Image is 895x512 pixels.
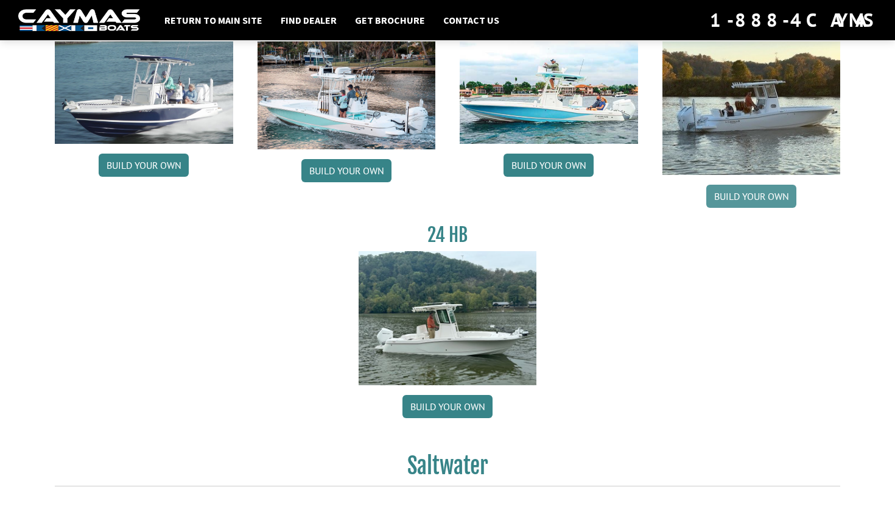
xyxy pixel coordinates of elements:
[275,12,343,28] a: Find Dealer
[402,395,493,418] a: Build your own
[55,41,233,144] img: 26_new_photo_resized.jpg
[359,251,537,385] img: 24_HB_thumbnail.jpg
[359,224,537,246] h3: 24 HB
[662,41,841,175] img: 291_Thumbnail.jpg
[706,185,796,208] a: Build your own
[301,159,391,182] a: Build your own
[460,41,638,144] img: 28-hb-twin.jpg
[99,154,189,177] a: Build your own
[710,7,877,34] div: 1-888-4CAYMAS
[504,154,594,177] a: Build your own
[258,41,436,149] img: 28_hb_thumbnail_for_caymas_connect.jpg
[18,9,140,32] img: white-logo-c9c8dbefe5ff5ceceb0f0178aa75bf4bb51f6bca0971e226c86eb53dfe498488.png
[349,12,431,28] a: Get Brochure
[158,12,268,28] a: Return to main site
[55,452,840,486] h2: Saltwater
[437,12,505,28] a: Contact Us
